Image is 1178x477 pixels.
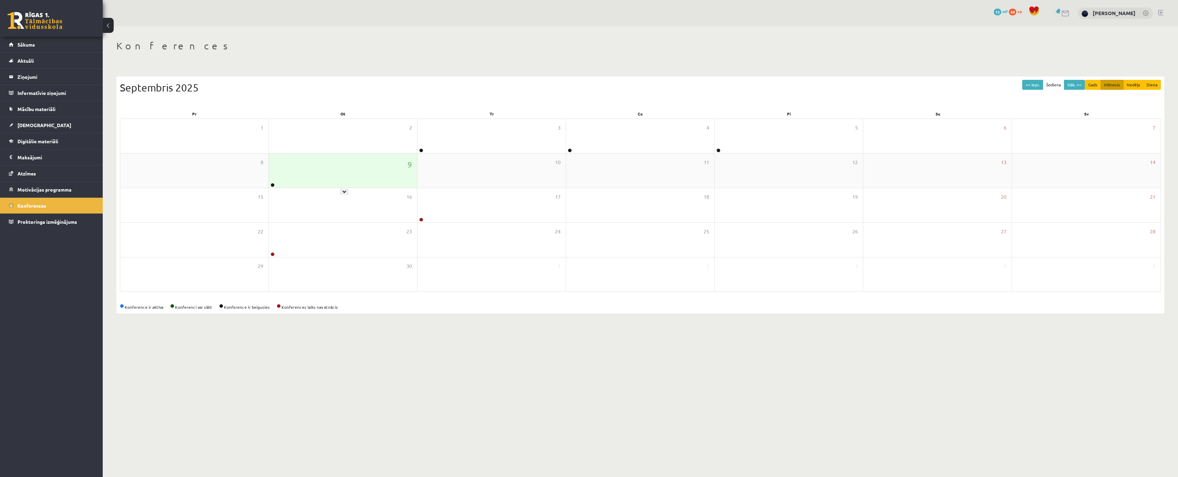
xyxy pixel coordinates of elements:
span: 14 [1150,159,1155,166]
a: 13 mP [994,9,1008,14]
div: Ce [566,109,715,119]
span: 17 [555,193,561,201]
span: 25 [704,228,709,235]
button: Gads [1085,80,1101,90]
a: Rīgas 1. Tālmācības vidusskola [8,12,62,29]
span: Proktoringa izmēģinājums [17,219,77,225]
span: 15 [258,193,263,201]
span: Atzīmes [17,170,36,176]
button: Nāk. >> [1064,80,1085,90]
div: Ot [268,109,417,119]
div: Pi [715,109,863,119]
span: 21 [1150,193,1155,201]
a: [PERSON_NAME] [1093,10,1136,16]
span: 2 [409,124,412,132]
button: << Iepr. [1022,80,1043,90]
span: 16 [406,193,412,201]
span: 18 [704,193,709,201]
h1: Konferences [116,40,1164,52]
span: 28 [1150,228,1155,235]
span: 8 [261,159,263,166]
button: Nedēļa [1123,80,1143,90]
a: Atzīmes [9,166,94,181]
span: mP [1002,9,1008,14]
span: 19 [852,193,858,201]
button: Diena [1143,80,1161,90]
a: Motivācijas programma [9,182,94,197]
span: 4 [706,124,709,132]
span: 24 [555,228,561,235]
a: Ziņojumi [9,69,94,85]
span: 30 [406,262,412,270]
span: 11 [704,159,709,166]
span: Motivācijas programma [17,186,72,193]
span: 23 [406,228,412,235]
span: 3 [558,124,561,132]
div: Konference ir aktīva Konferenci var sākt Konference ir beigusies Konferences laiks nav atnācis [120,304,1161,310]
span: 1 [558,262,561,270]
div: Sv [1012,109,1161,119]
span: Aktuāli [17,58,34,64]
span: 5 [855,124,858,132]
legend: Maksājumi [17,149,94,165]
span: 3 [855,262,858,270]
span: 13 [994,9,1001,15]
span: 10 [555,159,561,166]
a: Proktoringa izmēģinājums [9,214,94,230]
a: Mācību materiāli [9,101,94,117]
a: Informatīvie ziņojumi [9,85,94,101]
div: Pr [120,109,268,119]
span: 20 [1001,193,1006,201]
div: Tr [417,109,566,119]
span: 9 [408,159,412,170]
span: 6 [1004,124,1006,132]
span: 7 [1153,124,1155,132]
span: Digitālie materiāli [17,138,58,144]
span: 1 [261,124,263,132]
span: 44 [1009,9,1016,15]
a: Sākums [9,37,94,52]
span: 26 [852,228,858,235]
div: Se [863,109,1012,119]
a: Konferences [9,198,94,213]
a: Aktuāli [9,53,94,69]
span: 2 [706,262,709,270]
legend: Informatīvie ziņojumi [17,85,94,101]
img: Nikolass Karpjuks [1081,10,1088,17]
span: 22 [258,228,263,235]
span: 4 [1004,262,1006,270]
a: 44 xp [1009,9,1025,14]
span: Mācību materiāli [17,106,55,112]
a: [DEMOGRAPHIC_DATA] [9,117,94,133]
span: 13 [1001,159,1006,166]
span: 12 [852,159,858,166]
legend: Ziņojumi [17,69,94,85]
span: [DEMOGRAPHIC_DATA] [17,122,71,128]
span: 29 [258,262,263,270]
span: Sākums [17,41,35,48]
div: Septembris 2025 [120,80,1161,95]
span: Konferences [17,203,46,209]
a: Maksājumi [9,149,94,165]
span: 5 [1153,262,1155,270]
button: Šodiena [1043,80,1064,90]
span: 27 [1001,228,1006,235]
button: Mēnesis [1101,80,1124,90]
span: xp [1017,9,1022,14]
a: Digitālie materiāli [9,133,94,149]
